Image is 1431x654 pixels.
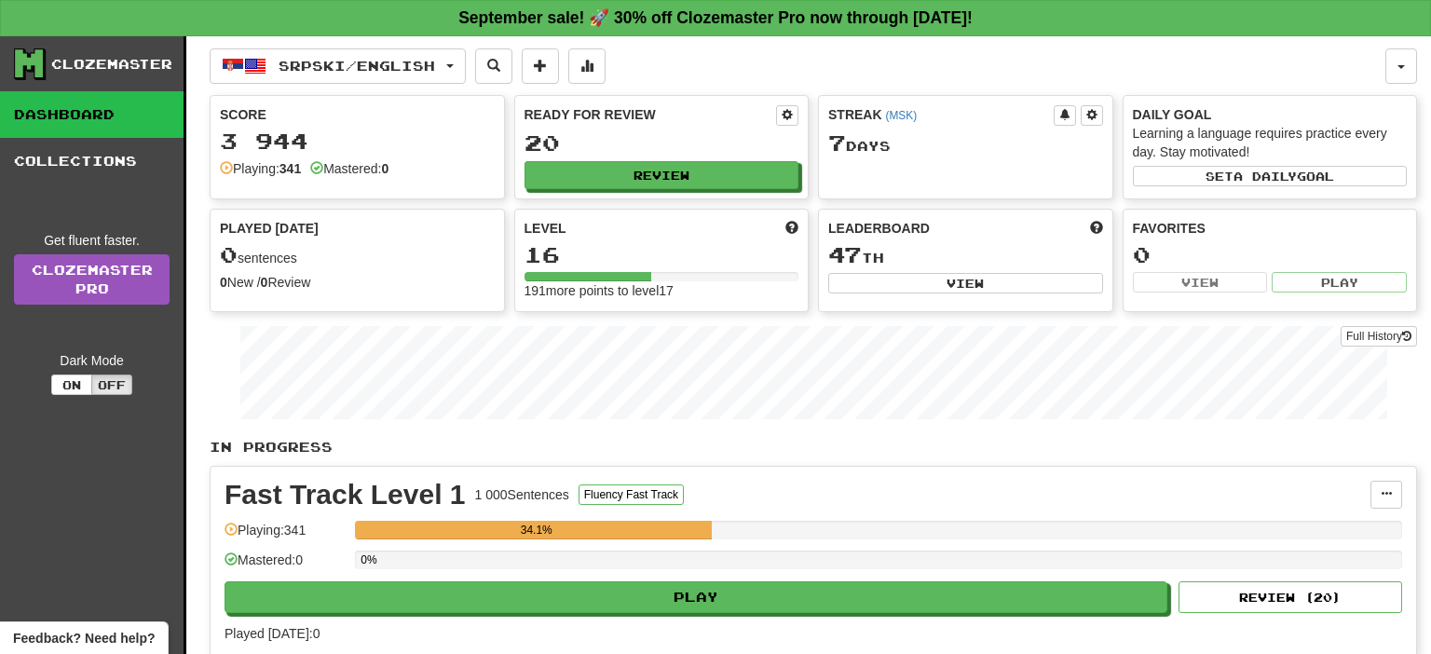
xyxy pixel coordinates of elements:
[1272,272,1407,293] button: Play
[225,581,1167,613] button: Play
[525,105,777,124] div: Ready for Review
[828,243,1103,267] div: th
[1090,219,1103,238] span: This week in points, UTC
[522,48,559,84] button: Add sentence to collection
[1179,581,1402,613] button: Review (20)
[381,161,388,176] strong: 0
[828,129,846,156] span: 7
[475,485,569,504] div: 1 000 Sentences
[210,48,466,84] button: Srpski/English
[14,351,170,370] div: Dark Mode
[14,231,170,250] div: Get fluent faster.
[225,521,346,552] div: Playing: 341
[225,626,320,641] span: Played [DATE]: 0
[1133,105,1408,124] div: Daily Goal
[1133,166,1408,186] button: Seta dailygoal
[220,273,495,292] div: New / Review
[225,551,346,581] div: Mastered: 0
[210,438,1417,456] p: In Progress
[525,243,799,266] div: 16
[828,273,1103,293] button: View
[579,484,684,505] button: Fluency Fast Track
[91,375,132,395] button: Off
[828,105,1054,124] div: Streak
[1133,243,1408,266] div: 0
[828,131,1103,156] div: Day s
[1133,219,1408,238] div: Favorites
[785,219,798,238] span: Score more points to level up
[475,48,512,84] button: Search sentences
[525,281,799,300] div: 191 more points to level 17
[279,161,301,176] strong: 341
[220,129,495,153] div: 3 944
[220,219,319,238] span: Played [DATE]
[225,481,466,509] div: Fast Track Level 1
[525,131,799,155] div: 20
[51,375,92,395] button: On
[1233,170,1297,183] span: a daily
[1341,326,1417,347] button: Full History
[568,48,606,84] button: More stats
[525,161,799,189] button: Review
[828,241,862,267] span: 47
[14,254,170,305] a: ClozemasterPro
[885,109,917,122] a: (MSK)
[220,243,495,267] div: sentences
[1133,124,1408,161] div: Learning a language requires practice every day. Stay motivated!
[261,275,268,290] strong: 0
[1133,272,1268,293] button: View
[525,219,566,238] span: Level
[220,241,238,267] span: 0
[220,159,301,178] div: Playing:
[220,105,495,124] div: Score
[13,629,155,647] span: Open feedback widget
[279,58,435,74] span: Srpski / English
[458,8,973,27] strong: September sale! 🚀 30% off Clozemaster Pro now through [DATE]!
[828,219,930,238] span: Leaderboard
[51,55,172,74] div: Clozemaster
[310,159,388,178] div: Mastered:
[361,521,712,539] div: 34.1%
[220,275,227,290] strong: 0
